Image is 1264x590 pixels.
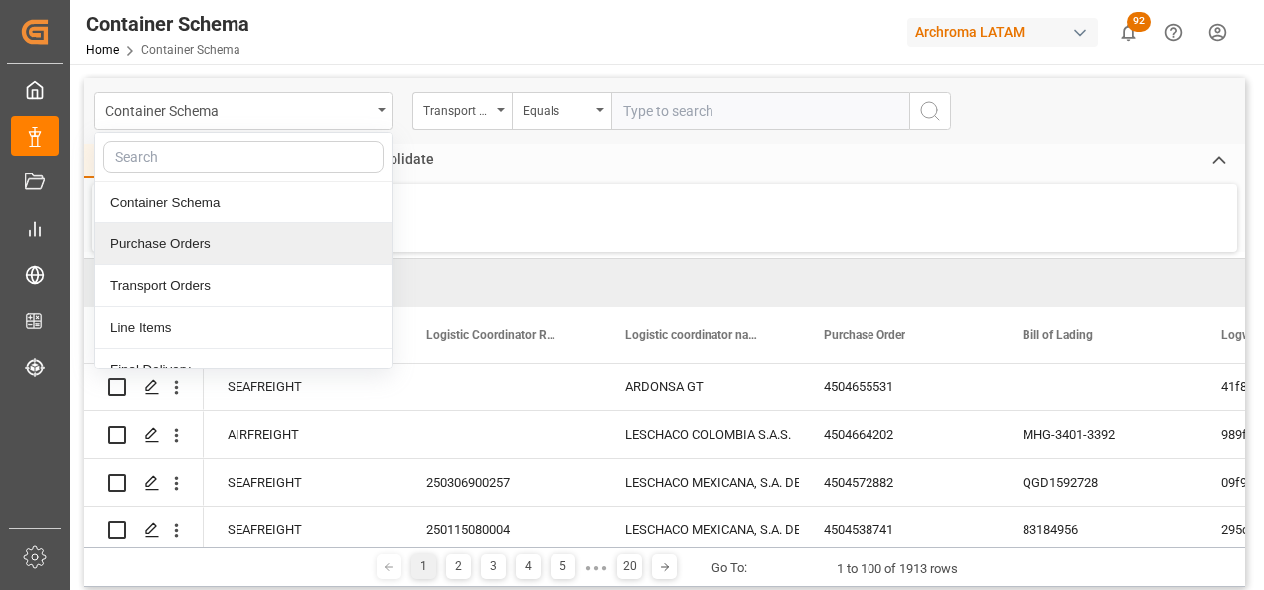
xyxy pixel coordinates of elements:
[446,554,471,579] div: 2
[999,459,1197,506] div: QGD1592728
[625,365,776,410] div: ARDONSA GT
[402,507,601,553] div: 250115080004
[625,412,776,458] div: LESCHACO COLOMBIA S.A.S.
[800,507,999,553] div: 4504538741
[95,265,392,307] div: Transport Orders
[824,328,905,342] span: Purchase Order
[86,43,119,57] a: Home
[800,411,999,458] div: 4504664202
[800,364,999,410] div: 4504655531
[86,9,249,39] div: Container Schema
[343,144,449,178] div: Consolidate
[204,507,402,553] div: SEAFREIGHT
[411,554,436,579] div: 1
[105,97,371,122] div: Container Schema
[585,560,607,575] div: ● ● ●
[95,349,392,390] div: Final Delivery
[204,411,402,458] div: AIRFREIGHT
[907,13,1106,51] button: Archroma LATAM
[625,508,776,553] div: LESCHACO MEXICANA, S.A. DE C.V.
[103,141,384,173] input: Search
[907,18,1098,47] div: Archroma LATAM
[625,328,758,342] span: Logistic coordinator name
[426,328,559,342] span: Logistic Coordinator Reference Number
[523,97,590,120] div: Equals
[481,554,506,579] div: 3
[84,144,152,178] div: Home
[204,364,402,410] div: SEAFREIGHT
[999,411,1197,458] div: MHG-3401-3392
[402,459,601,506] div: 250306900257
[625,460,776,506] div: LESCHACO MEXICANA, S.A. DE C.V.
[423,97,491,120] div: Transport Type
[999,507,1197,553] div: 83184956
[617,554,642,579] div: 20
[800,459,999,506] div: 4504572882
[711,558,747,578] div: Go To:
[95,307,392,349] div: Line Items
[1106,10,1151,55] button: show 92 new notifications
[84,459,204,507] div: Press SPACE to select this row.
[512,92,611,130] button: open menu
[94,92,393,130] button: close menu
[84,507,204,554] div: Press SPACE to select this row.
[84,411,204,459] div: Press SPACE to select this row.
[551,554,575,579] div: 5
[909,92,951,130] button: search button
[412,92,512,130] button: open menu
[1151,10,1195,55] button: Help Center
[1023,328,1093,342] span: Bill of Lading
[1127,12,1151,32] span: 92
[95,223,392,265] div: Purchase Orders
[611,92,909,130] input: Type to search
[837,559,958,579] div: 1 to 100 of 1913 rows
[95,182,392,223] div: Container Schema
[84,364,204,411] div: Press SPACE to select this row.
[516,554,541,579] div: 4
[204,459,402,506] div: SEAFREIGHT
